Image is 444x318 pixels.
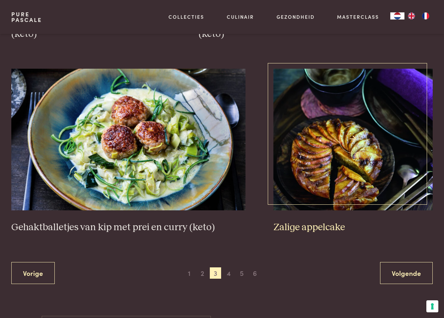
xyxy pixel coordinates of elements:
[168,13,204,21] a: Collecties
[426,300,438,312] button: Uw voorkeuren voor toestemming voor trackingtechnologieën
[273,221,433,234] h3: Zalige appelcake
[273,69,433,210] img: Zalige appelcake
[404,12,433,19] ul: Language list
[197,267,208,279] span: 2
[390,12,404,19] div: Language
[11,221,245,234] h3: Gehaktballetjes van kip met prei en curry (keto)
[223,267,234,279] span: 4
[277,13,315,21] a: Gezondheid
[404,12,419,19] a: EN
[337,13,379,21] a: Masterclass
[249,267,261,279] span: 6
[11,69,245,210] img: Gehaktballetjes van kip met prei en curry (keto)
[11,262,55,284] a: Vorige
[227,13,254,21] a: Culinair
[236,267,247,279] span: 5
[380,262,433,284] a: Volgende
[390,12,404,19] a: NL
[419,12,433,19] a: FR
[210,267,221,279] span: 3
[273,69,433,234] a: Zalige appelcake Zalige appelcake
[11,69,245,234] a: Gehaktballetjes van kip met prei en curry (keto) Gehaktballetjes van kip met prei en curry (keto)
[390,12,433,19] aside: Language selected: Nederlands
[184,267,195,279] span: 1
[11,11,42,23] a: PurePascale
